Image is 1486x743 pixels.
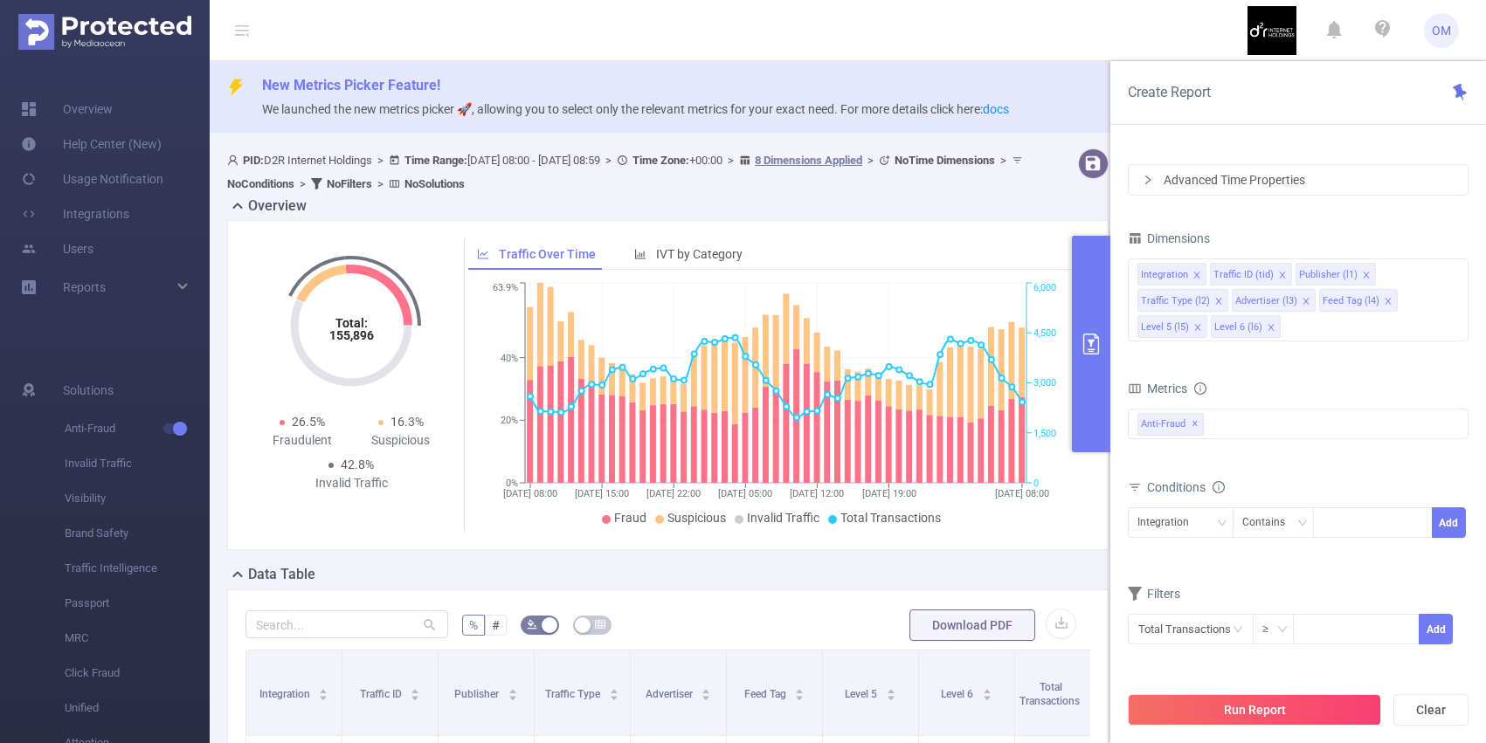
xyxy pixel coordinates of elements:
[722,154,739,167] span: >
[1432,13,1451,48] span: OM
[503,488,557,499] tspan: [DATE] 08:00
[982,686,992,691] i: icon: caret-up
[227,154,1027,190] span: D2R Internet Holdings [DATE] 08:00 - [DATE] 08:59 +00:00
[227,177,294,190] b: No Conditions
[701,686,711,697] div: Sort
[744,688,789,700] span: Feed Tag
[702,693,711,698] i: icon: caret-down
[21,196,129,231] a: Integrations
[886,686,895,691] i: icon: caret-up
[845,688,880,700] span: Level 5
[667,511,726,525] span: Suspicious
[1213,264,1274,286] div: Traffic ID (tid)
[909,609,1035,641] button: Download PDF
[1137,508,1201,537] div: Integration
[492,618,500,632] span: #
[501,415,518,426] tspan: 20%
[65,586,210,621] span: Passport
[404,154,467,167] b: Time Range:
[1267,323,1275,334] i: icon: close
[634,248,646,260] i: icon: bar-chart
[404,177,465,190] b: No Solutions
[982,693,992,698] i: icon: caret-down
[1419,614,1453,644] button: Add
[646,488,701,499] tspan: [DATE] 22:00
[341,457,374,471] span: 42.8%
[1214,316,1262,339] div: Level 6 (l6)
[1319,289,1398,312] li: Feed Tag (l4)
[1262,615,1281,643] div: ≥
[1033,327,1056,339] tspan: 4,500
[982,686,992,697] div: Sort
[227,155,243,166] i: icon: user
[243,154,264,167] b: PID:
[1432,507,1466,538] button: Add
[18,14,191,50] img: Protected Media
[63,373,114,408] span: Solutions
[575,488,629,499] tspan: [DATE] 15:00
[252,431,351,450] div: Fraudulent
[1214,297,1223,307] i: icon: close
[262,77,440,93] span: New Metrics Picker Feature!
[499,247,596,261] span: Traffic Over Time
[262,102,1009,116] span: We launched the new metrics picker 🚀, allowing you to select only the relevant metrics for your e...
[1141,290,1210,313] div: Traffic Type (l2)
[861,488,916,499] tspan: [DATE] 19:00
[351,431,450,450] div: Suspicious
[1242,508,1297,537] div: Contains
[1393,694,1469,726] button: Clear
[259,688,313,700] span: Integration
[1033,428,1056,439] tspan: 1,500
[646,688,695,700] span: Advertiser
[319,693,328,698] i: icon: caret-down
[862,154,879,167] span: >
[1193,323,1202,334] i: icon: close
[1137,413,1204,436] span: Anti-Fraud
[600,154,617,167] span: >
[527,619,537,629] i: icon: bg-colors
[1297,518,1308,530] i: icon: down
[1033,283,1056,294] tspan: 6,000
[501,353,518,364] tspan: 40%
[1141,264,1188,286] div: Integration
[1128,84,1211,100] span: Create Report
[292,415,325,429] span: 26.5%
[794,686,805,697] div: Sort
[294,177,311,190] span: >
[1232,289,1316,312] li: Advertiser (l3)
[65,656,210,691] span: Click Fraud
[318,686,328,697] div: Sort
[21,162,163,196] a: Usage Notification
[1217,518,1227,530] i: icon: down
[1137,263,1206,286] li: Integration
[248,564,315,585] h2: Data Table
[1278,271,1287,281] i: icon: close
[329,328,374,342] tspan: 155,896
[63,270,106,305] a: Reports
[1128,382,1187,396] span: Metrics
[1129,165,1468,195] div: icon: rightAdvanced Time Properties
[506,478,518,489] tspan: 0%
[508,693,517,698] i: icon: caret-down
[755,154,862,167] u: 8 Dimensions Applied
[21,127,162,162] a: Help Center (New)
[718,488,772,499] tspan: [DATE] 05:00
[248,196,307,217] h2: Overview
[1019,681,1082,707] span: Total Transactions
[327,177,372,190] b: No Filters
[886,693,895,698] i: icon: caret-down
[227,79,245,96] i: icon: thunderbolt
[1143,175,1153,185] i: icon: right
[454,688,501,700] span: Publisher
[1277,624,1288,636] i: icon: down
[1137,315,1207,338] li: Level 5 (l5)
[508,686,518,697] div: Sort
[1141,316,1189,339] div: Level 5 (l5)
[995,154,1012,167] span: >
[65,411,210,446] span: Anti-Fraud
[983,102,1009,116] a: docs
[469,618,478,632] span: %
[1213,481,1225,493] i: icon: info-circle
[411,686,420,691] i: icon: caret-up
[1128,694,1381,726] button: Run Report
